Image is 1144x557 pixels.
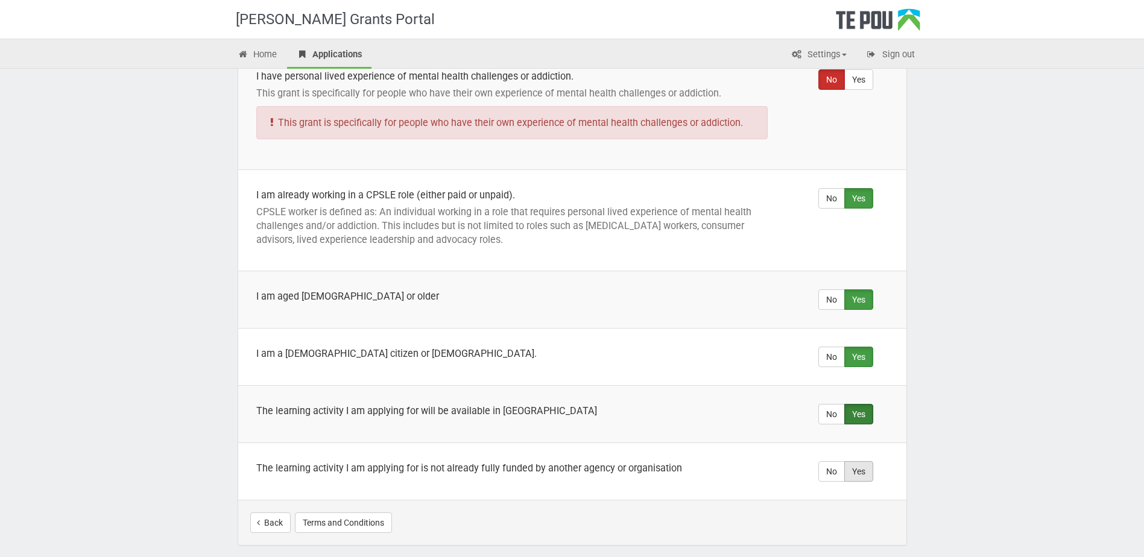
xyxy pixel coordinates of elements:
[844,404,873,424] label: Yes
[256,404,768,418] div: The learning activity I am applying for will be available in [GEOGRAPHIC_DATA]
[256,205,768,247] p: CPSLE worker is defined as: An individual working in a role that requires personal lived experien...
[836,8,920,39] div: Te Pou Logo
[287,42,371,69] a: Applications
[818,461,845,482] label: No
[818,289,845,310] label: No
[844,69,873,90] label: Yes
[256,461,768,475] div: The learning activity I am applying for is not already fully funded by another agency or organisa...
[844,289,873,310] label: Yes
[256,347,768,360] div: I am a [DEMOGRAPHIC_DATA] citizen or [DEMOGRAPHIC_DATA].
[818,188,845,209] label: No
[256,188,768,202] div: I am already working in a CPSLE role (either paid or unpaid).
[818,404,845,424] label: No
[295,512,392,533] button: Terms and Conditions
[844,461,873,482] label: Yes
[818,347,845,367] label: No
[256,106,768,139] div: This grant is specifically for people who have their own experience of mental health challenges o...
[229,42,286,69] a: Home
[857,42,924,69] a: Sign out
[818,69,845,90] label: No
[256,289,768,303] div: I am aged [DEMOGRAPHIC_DATA] or older
[256,69,768,83] div: I have personal lived experience of mental health challenges or addiction.
[250,512,291,533] a: Back
[844,188,873,209] label: Yes
[782,42,856,69] a: Settings
[256,86,768,100] p: This grant is specifically for people who have their own experience of mental health challenges o...
[844,347,873,367] label: Yes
